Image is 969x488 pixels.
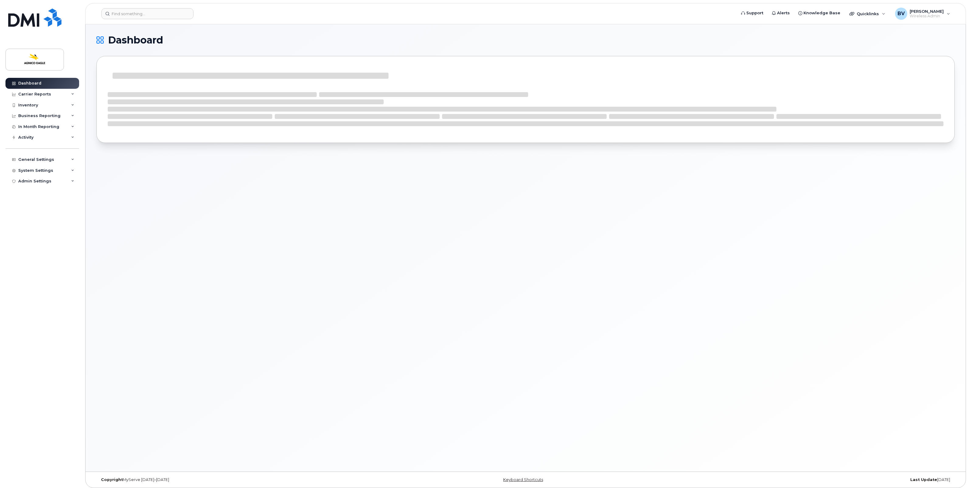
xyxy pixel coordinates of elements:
[96,477,382,482] div: MyServe [DATE]–[DATE]
[503,477,543,482] a: Keyboard Shortcuts
[910,477,937,482] strong: Last Update
[669,477,955,482] div: [DATE]
[108,36,163,45] span: Dashboard
[101,477,123,482] strong: Copyright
